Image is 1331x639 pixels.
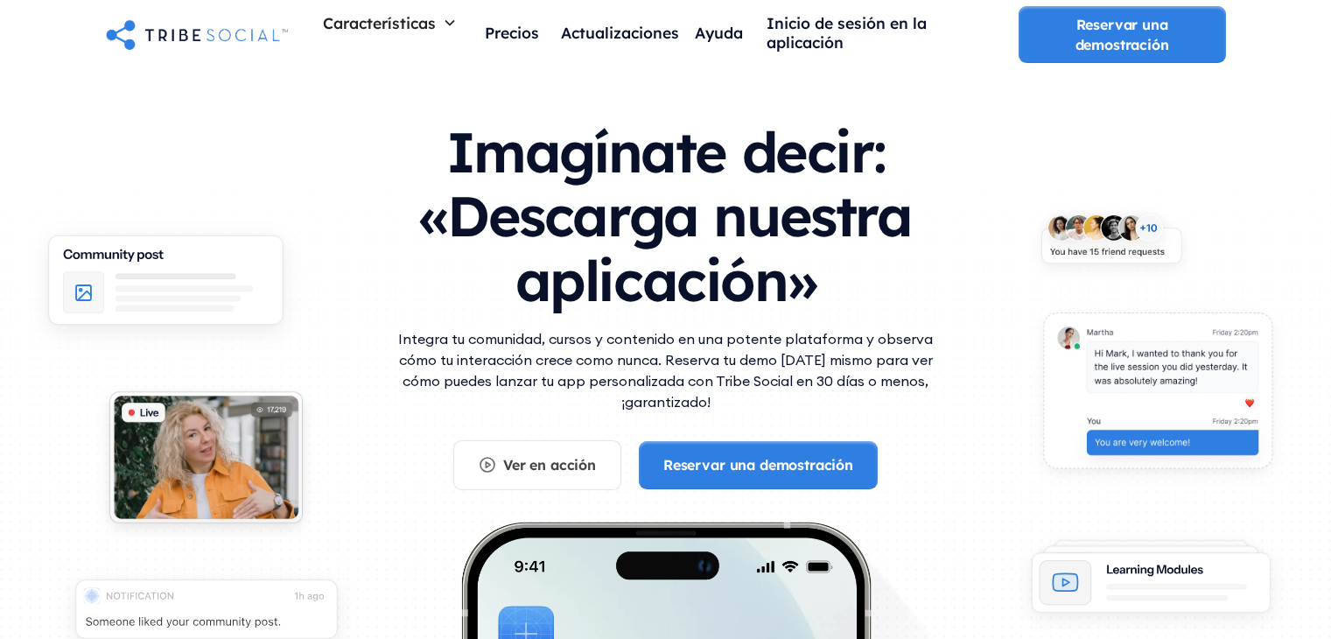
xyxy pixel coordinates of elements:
[753,6,998,64] a: Inicio de sesión en la aplicación
[1025,202,1198,284] img: Una ilustración de solicitudes de nuevos amigos
[695,23,743,42] font: Ayuda
[1019,6,1226,63] a: Reservar una demostración
[419,116,911,315] font: Imagínate decir: «Descarga nuestra aplicación»
[561,23,679,42] font: Actualizaciones
[26,220,305,353] img: Una ilustración de Community Feed
[453,440,621,489] a: Ver en acción
[471,6,548,64] a: Precios
[767,13,927,52] font: Inicio de sesión en la aplicación
[1012,529,1291,638] img: Una ilustración de los módulos de aprendizaje
[398,330,933,411] font: Integra tu comunidad, cursos y contenido en una potente plataforma y observa cómo tu interacción ...
[106,17,288,52] a: hogar
[663,456,853,474] font: Reservar una demostración
[681,6,752,64] a: Ayuda
[323,13,436,32] font: Características
[485,23,539,42] font: Precios
[309,6,471,39] div: Características
[1075,16,1169,53] font: Reservar una demostración
[93,379,319,544] img: Una ilustración de vídeo en directo
[1025,299,1291,492] img: Una ilustración del chat
[547,6,681,64] a: Actualizaciones
[639,441,878,488] a: Reservar una demostración
[503,456,596,474] font: Ver en acción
